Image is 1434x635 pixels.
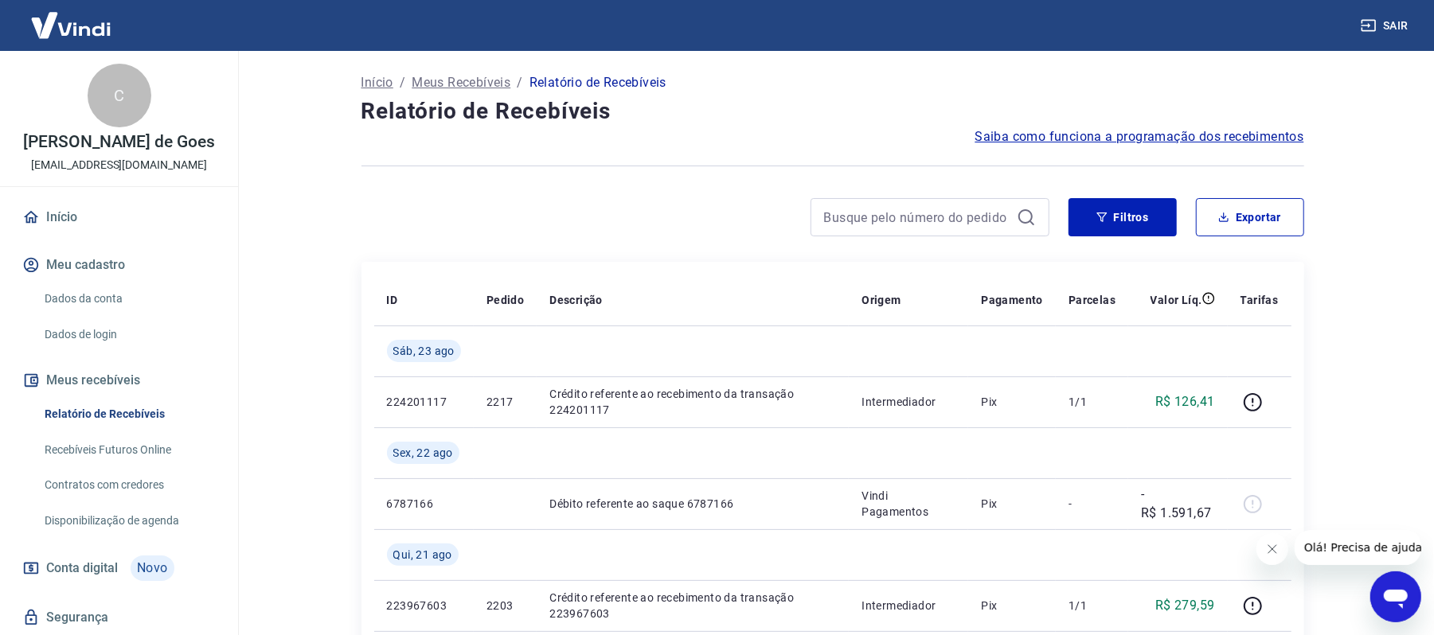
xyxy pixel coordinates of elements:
[1370,571,1421,622] iframe: Botão para abrir a janela de mensagens
[38,318,219,351] a: Dados de login
[38,398,219,430] a: Relatório de Recebíveis
[486,394,524,410] p: 2217
[393,445,453,461] span: Sex, 22 ago
[46,557,118,579] span: Conta digital
[517,73,522,92] p: /
[975,127,1304,146] a: Saiba como funciona a programação dos recebimentos
[981,394,1043,410] p: Pix
[361,95,1304,127] h4: Relatório de Recebíveis
[38,434,219,466] a: Recebíveis Futuros Online
[1069,292,1116,308] p: Parcelas
[862,292,901,308] p: Origem
[981,496,1043,512] p: Pix
[19,549,219,587] a: Conta digitalNovo
[549,386,836,418] p: Crédito referente ao recebimento da transação 224201117
[19,363,219,398] button: Meus recebíveis
[412,73,510,92] a: Meus Recebíveis
[387,496,461,512] p: 6787166
[88,64,151,127] div: C
[862,394,955,410] p: Intermediador
[1069,198,1177,236] button: Filtros
[549,496,836,512] p: Débito referente ao saque 6787166
[549,590,836,621] p: Crédito referente ao recebimento da transação 223967603
[1196,198,1304,236] button: Exportar
[400,73,405,92] p: /
[38,282,219,315] a: Dados da conta
[393,343,455,359] span: Sáb, 23 ago
[1151,292,1202,308] p: Valor Líq.
[824,205,1010,229] input: Busque pelo número do pedido
[1241,292,1279,308] p: Tarifas
[387,394,461,410] p: 224201117
[549,292,603,308] p: Descrição
[387,598,461,614] p: 223967603
[19,1,123,49] img: Vindi
[862,488,955,520] p: Vindi Pagamentos
[19,200,219,235] a: Início
[1069,598,1116,614] p: 1/1
[1295,530,1421,565] iframe: Mensagem da empresa
[10,11,134,24] span: Olá! Precisa de ajuda?
[387,292,398,308] p: ID
[981,292,1043,308] p: Pagamento
[1256,533,1288,565] iframe: Fechar mensagem
[19,600,219,635] a: Segurança
[131,555,174,581] span: Novo
[1155,596,1215,615] p: R$ 279,59
[1141,485,1214,523] p: -R$ 1.591,67
[38,469,219,501] a: Contratos com credores
[393,547,452,563] span: Qui, 21 ago
[486,598,524,614] p: 2203
[1069,496,1116,512] p: -
[529,73,666,92] p: Relatório de Recebíveis
[19,247,219,282] button: Meu cadastro
[862,598,955,614] p: Intermediador
[361,73,393,92] a: Início
[1155,392,1215,411] p: R$ 126,41
[981,598,1043,614] p: Pix
[38,504,219,537] a: Disponibilização de agenda
[1358,11,1415,41] button: Sair
[1069,394,1116,410] p: 1/1
[486,292,524,308] p: Pedido
[23,134,215,150] p: [PERSON_NAME] de Goes
[31,157,207,173] p: [EMAIL_ADDRESS][DOMAIN_NAME]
